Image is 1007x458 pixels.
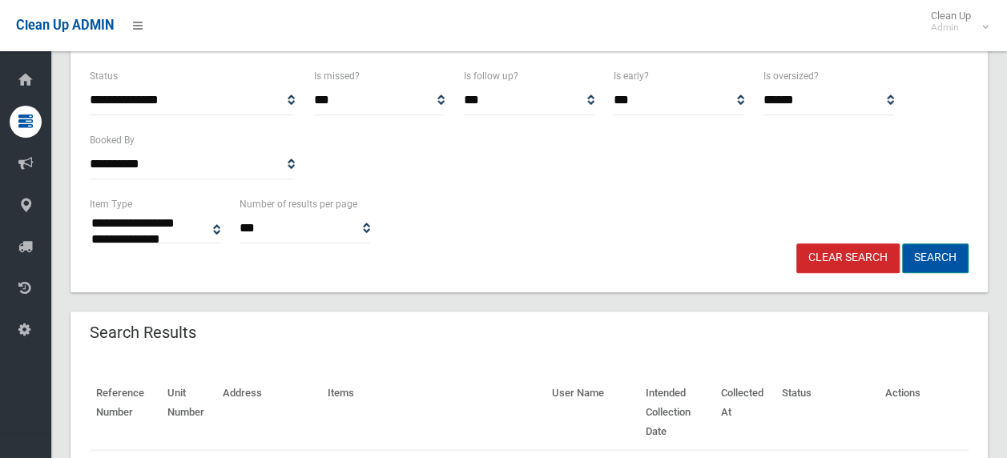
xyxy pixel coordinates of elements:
[161,376,216,450] th: Unit Number
[614,67,649,85] label: Is early?
[775,376,879,450] th: Status
[902,243,969,273] button: Search
[16,18,114,33] span: Clean Up ADMIN
[240,195,357,213] label: Number of results per page
[879,376,969,450] th: Actions
[90,376,161,450] th: Reference Number
[714,376,775,450] th: Collected At
[931,22,971,34] small: Admin
[70,317,215,348] header: Search Results
[796,243,900,273] a: Clear Search
[90,195,132,213] label: Item Type
[923,10,987,34] span: Clean Up
[546,376,639,450] th: User Name
[90,67,118,85] label: Status
[763,67,819,85] label: Is oversized?
[321,376,546,450] th: Items
[639,376,715,450] th: Intended Collection Date
[464,67,518,85] label: Is follow up?
[90,131,135,149] label: Booked By
[216,376,321,450] th: Address
[314,67,360,85] label: Is missed?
